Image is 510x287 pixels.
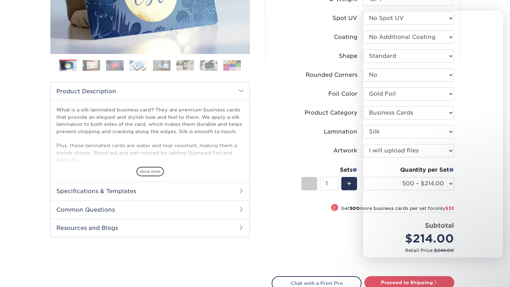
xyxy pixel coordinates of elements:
div: Lamination [324,128,357,136]
h2: Product Description [51,82,250,100]
iframe: Intercom live chat [363,11,503,258]
span: ! [334,204,335,212]
div: Product Category [305,109,357,117]
img: Business Cards 02 [83,60,100,71]
h2: Resources and Blogs [51,219,250,237]
p: What is a silk laminated business card? They are premium business cards that provide an elegant a... [56,106,244,220]
div: Sets [301,166,357,174]
strong: 500 [350,206,359,211]
span: show more [137,167,164,176]
div: Rounded Corners [306,71,357,79]
span: + [347,178,351,189]
small: Retail Price: [277,247,454,254]
img: Business Cards 04 [130,60,147,71]
iframe: Intercom live chat [486,263,503,280]
img: Business Cards 01 [59,57,77,75]
img: Business Cards 06 [176,60,194,71]
div: Coating [334,33,357,41]
div: Shape [339,52,357,60]
h2: Common Questions [51,200,250,219]
img: Business Cards 08 [223,60,241,71]
div: Foil Color [328,90,357,98]
img: Business Cards 03 [106,60,124,71]
div: Spot UV [333,14,357,22]
div: Artwork [333,146,357,155]
img: Business Cards 05 [153,60,170,71]
span: - [308,178,311,189]
h2: Specifications & Templates [51,182,250,200]
small: Get more business cards per set for [341,206,454,213]
img: Business Cards 07 [200,60,217,71]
